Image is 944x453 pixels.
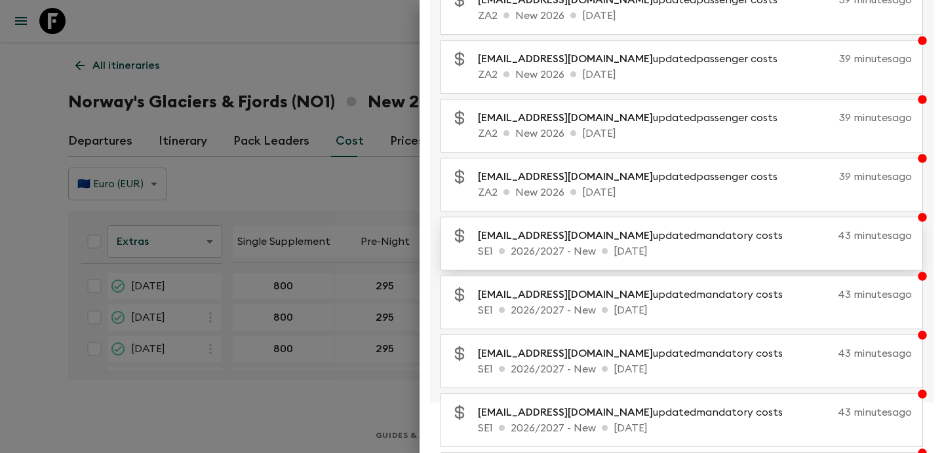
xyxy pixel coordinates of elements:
[798,405,912,420] p: 43 minutes ago
[478,361,912,377] p: SE1 2026/2027 - New [DATE]
[478,51,788,67] p: updated passenger costs
[478,230,653,241] span: [EMAIL_ADDRESS][DOMAIN_NAME]
[478,67,912,82] p: ZA2 New 2026 [DATE]
[478,420,912,436] p: SE1 2026/2027 - New [DATE]
[478,185,912,200] p: ZA2 New 2026 [DATE]
[478,54,653,64] span: [EMAIL_ADDRESS][DOMAIN_NAME]
[793,169,912,185] p: 39 minutes ago
[793,51,912,67] p: 39 minutes ago
[478,405,793,420] p: updated mandatory costs
[478,287,793,302] p: updated mandatory costs
[478,126,912,141] p: ZA2 New 2026 [DATE]
[478,289,653,300] span: [EMAIL_ADDRESS][DOMAIN_NAME]
[478,302,912,318] p: SE1 2026/2027 - New [DATE]
[478,407,653,418] span: [EMAIL_ADDRESS][DOMAIN_NAME]
[793,110,912,126] p: 39 minutes ago
[478,348,653,359] span: [EMAIL_ADDRESS][DOMAIN_NAME]
[478,113,653,123] span: [EMAIL_ADDRESS][DOMAIN_NAME]
[798,287,912,302] p: 43 minutes ago
[478,169,788,185] p: updated passenger costs
[478,346,793,361] p: updated mandatory costs
[478,244,912,259] p: SE1 2026/2027 - New [DATE]
[478,110,788,126] p: updated passenger costs
[798,228,912,244] p: 43 minutes ago
[798,346,912,361] p: 43 minutes ago
[478,228,793,244] p: updated mandatory costs
[478,8,912,24] p: ZA2 New 2026 [DATE]
[478,172,653,182] span: [EMAIL_ADDRESS][DOMAIN_NAME]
